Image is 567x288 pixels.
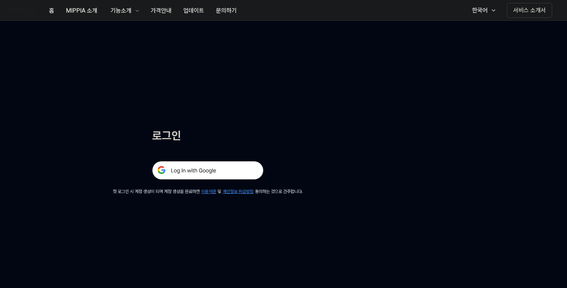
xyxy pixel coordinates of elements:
img: 구글 로그인 버튼 [152,161,263,180]
button: 한국어 [465,3,501,18]
button: 문의하기 [210,3,243,18]
button: 홈 [43,3,60,18]
button: 가격안내 [145,3,177,18]
div: 기능소개 [109,6,133,15]
div: 한국어 [471,6,489,15]
h1: 로그인 [152,128,263,143]
div: 첫 로그인 시 계정 생성이 되며 계정 생성을 완료하면 및 동의하는 것으로 간주합니다. [113,189,303,195]
a: 업데이트 [177,0,210,21]
img: logo [9,7,36,13]
button: 업데이트 [177,3,210,18]
button: 기능소개 [103,3,145,18]
button: MIPPIA 소개 [60,3,103,18]
button: 서비스 소개서 [507,3,552,18]
a: 이용약관 [201,189,216,194]
a: 개인정보 취급방침 [223,189,253,194]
